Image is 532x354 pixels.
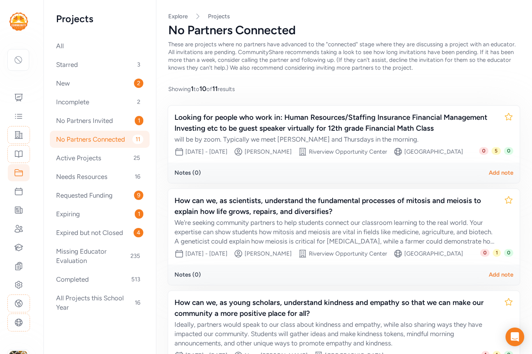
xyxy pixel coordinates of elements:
span: 3 [134,60,143,69]
div: How can we, as young scholars, understand kindness and empathy so that we can make our community ... [174,297,498,319]
span: 5 [491,147,501,155]
div: Notes ( 0 ) [174,169,201,177]
div: Missing Educator Evaluation [50,243,150,269]
div: will be by zoom. Typically we meet [PERSON_NAME] and Thursdays in the morning. [174,135,498,144]
span: 2 [134,97,143,107]
span: 10 [199,85,206,93]
div: [PERSON_NAME] [245,148,292,156]
div: No Partners Connected [168,23,520,37]
div: Incomplete [50,93,150,110]
span: These are projects where no partners have advanced to the "connected" stage where they are discus... [168,41,516,71]
span: 11 [212,85,218,93]
h2: Projects [56,12,143,25]
span: 0 [480,249,490,257]
span: 9 [134,191,143,200]
span: 0 [504,249,513,257]
span: Showing to of results [168,84,235,93]
div: Riverview Opportunity Center [309,250,387,258]
div: All [50,37,150,54]
span: 2 [134,79,143,88]
a: Explore [168,13,188,20]
div: Starred [50,56,150,73]
div: We're seeking community partners to help students connect our classroom learning to the real worl... [174,218,498,246]
span: 16 [132,298,143,307]
span: 16 [132,172,143,181]
div: Notes ( 0 ) [174,271,201,279]
div: How can we, as scientists, understand the fundamental processes of mitosis and meiosis to explain... [174,195,498,217]
div: All Projects this School Year [50,289,150,316]
div: Add note [489,271,513,279]
span: 1 [493,249,501,257]
div: Ideally, partners would speak to our class about kindness and empathy, while also sharing ways th... [174,320,498,348]
span: 25 [130,153,143,163]
span: 1 [135,116,143,125]
div: [GEOGRAPHIC_DATA] [404,250,463,258]
div: Requested Funding [50,187,150,204]
div: Completed [50,271,150,288]
nav: Breadcrumb [168,12,520,20]
div: Active Projects [50,149,150,166]
span: 4 [134,228,143,237]
div: No Partners Connected [50,131,150,148]
div: [GEOGRAPHIC_DATA] [404,148,463,156]
img: logo [9,12,28,31]
div: Open Intercom Messenger [506,328,524,346]
span: 11 [132,135,143,144]
div: [DATE] - [DATE] [185,250,227,258]
div: Expired but not Closed [50,224,150,241]
div: Add note [489,169,513,177]
div: [DATE] - [DATE] [185,148,227,156]
div: Riverview Opportunity Center [309,148,387,156]
span: 0 [479,147,488,155]
div: No Partners Invited [50,112,150,129]
span: 1 [135,209,143,219]
div: Looking for people who work in: Human Resources/Staffing Insurance Financial Management Investing... [174,112,498,134]
div: New [50,75,150,92]
a: Projects [208,12,230,20]
span: 0 [504,147,513,155]
span: 513 [128,275,143,284]
div: Needs Resources [50,168,150,185]
div: Expiring [50,205,150,223]
div: [PERSON_NAME] [245,250,292,258]
span: 1 [191,85,194,93]
span: 235 [127,251,143,261]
